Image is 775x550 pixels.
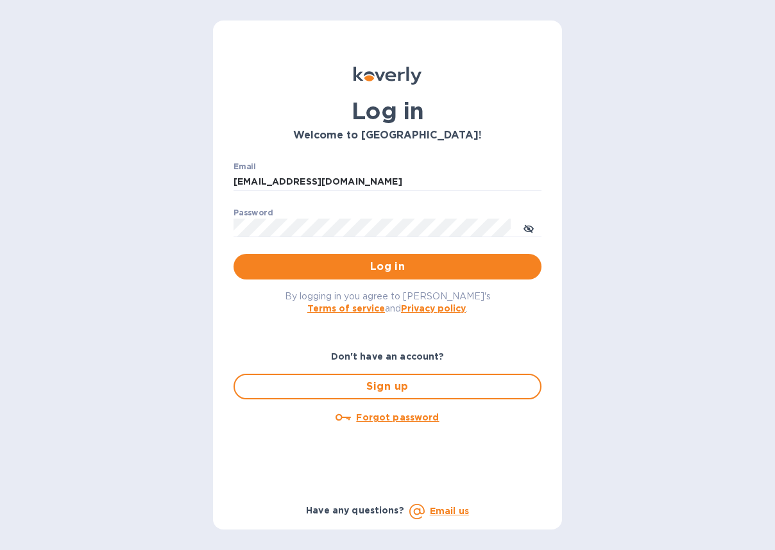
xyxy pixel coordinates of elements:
[234,129,541,142] h3: Welcome to [GEOGRAPHIC_DATA]!
[244,259,531,274] span: Log in
[306,505,404,515] b: Have any questions?
[245,379,530,394] span: Sign up
[353,67,422,85] img: Koverly
[356,412,439,422] u: Forgot password
[234,254,541,279] button: Log in
[234,172,541,192] input: Enter email address
[401,303,466,313] a: Privacy policy
[234,97,541,124] h1: Log in
[516,215,541,240] button: toggle password visibility
[234,163,256,171] label: Email
[307,303,385,313] a: Terms of service
[234,209,273,217] label: Password
[285,291,491,313] span: By logging in you agree to [PERSON_NAME]'s and .
[331,351,445,362] b: Don't have an account?
[234,374,541,399] button: Sign up
[430,506,469,516] a: Email us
